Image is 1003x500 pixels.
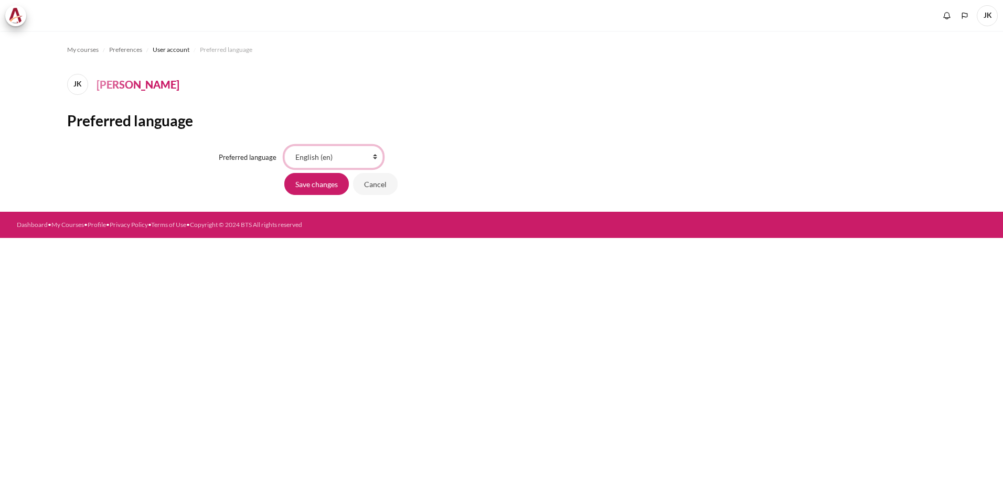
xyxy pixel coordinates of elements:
span: User account [153,45,189,55]
a: My Courses [51,221,84,229]
a: Privacy Policy [110,221,148,229]
a: Preferences [109,44,142,56]
div: Show notification window with no new notifications [939,8,955,24]
a: Dashboard [17,221,48,229]
nav: Navigation bar [67,41,936,58]
input: Cancel [353,173,398,195]
span: Preferences [109,45,142,55]
label: Preferred language [219,153,276,161]
span: JK [67,74,88,95]
div: • • • • • [17,220,561,230]
a: User menu [977,5,998,26]
a: My courses [67,44,99,56]
button: Languages [957,8,973,24]
a: JK [67,74,92,95]
img: Architeck [8,8,23,24]
h2: Preferred language [67,111,936,130]
span: Preferred language [200,45,252,55]
a: Copyright © 2024 BTS All rights reserved [190,221,302,229]
input: Save changes [284,173,349,195]
span: My courses [67,45,99,55]
a: Profile [88,221,106,229]
a: Preferred language [200,44,252,56]
a: Architeck Architeck [5,5,31,26]
a: Terms of Use [151,221,186,229]
span: JK [977,5,998,26]
h4: [PERSON_NAME] [97,77,179,92]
